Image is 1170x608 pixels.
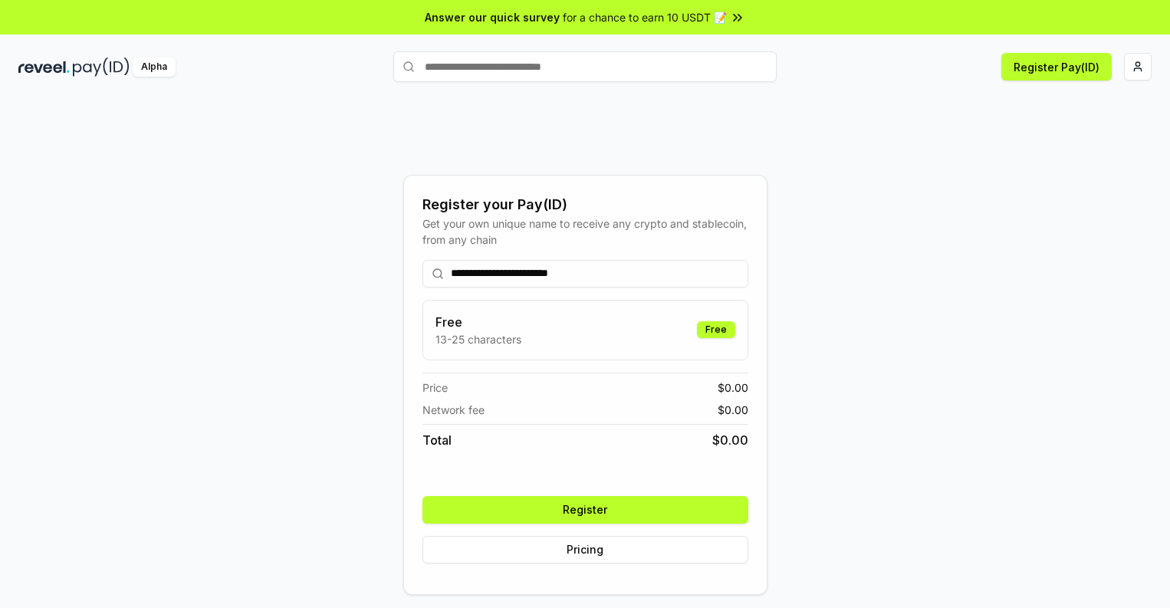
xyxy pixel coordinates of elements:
[18,58,70,77] img: reveel_dark
[422,194,748,215] div: Register your Pay(ID)
[422,380,448,396] span: Price
[718,380,748,396] span: $ 0.00
[435,313,521,331] h3: Free
[425,9,560,25] span: Answer our quick survey
[422,215,748,248] div: Get your own unique name to receive any crypto and stablecoin, from any chain
[422,536,748,564] button: Pricing
[133,58,176,77] div: Alpha
[422,402,485,418] span: Network fee
[697,321,735,338] div: Free
[422,431,452,449] span: Total
[73,58,130,77] img: pay_id
[1001,53,1112,81] button: Register Pay(ID)
[718,402,748,418] span: $ 0.00
[435,331,521,347] p: 13-25 characters
[712,431,748,449] span: $ 0.00
[563,9,727,25] span: for a chance to earn 10 USDT 📝
[422,496,748,524] button: Register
